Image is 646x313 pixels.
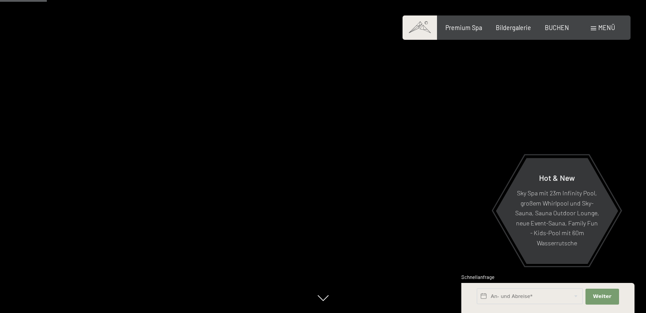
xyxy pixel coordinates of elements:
a: Bildergalerie [496,24,531,31]
span: Hot & New [539,173,575,183]
a: BUCHEN [545,24,569,31]
span: Schnellanfrage [461,274,494,280]
a: Premium Spa [445,24,482,31]
p: Sky Spa mit 23m Infinity Pool, großem Whirlpool und Sky-Sauna, Sauna Outdoor Lounge, neue Event-S... [515,189,599,248]
span: Menü [598,24,615,31]
a: Hot & New Sky Spa mit 23m Infinity Pool, großem Whirlpool und Sky-Sauna, Sauna Outdoor Lounge, ne... [495,157,619,264]
button: Weiter [585,289,619,305]
span: Weiter [593,293,612,300]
